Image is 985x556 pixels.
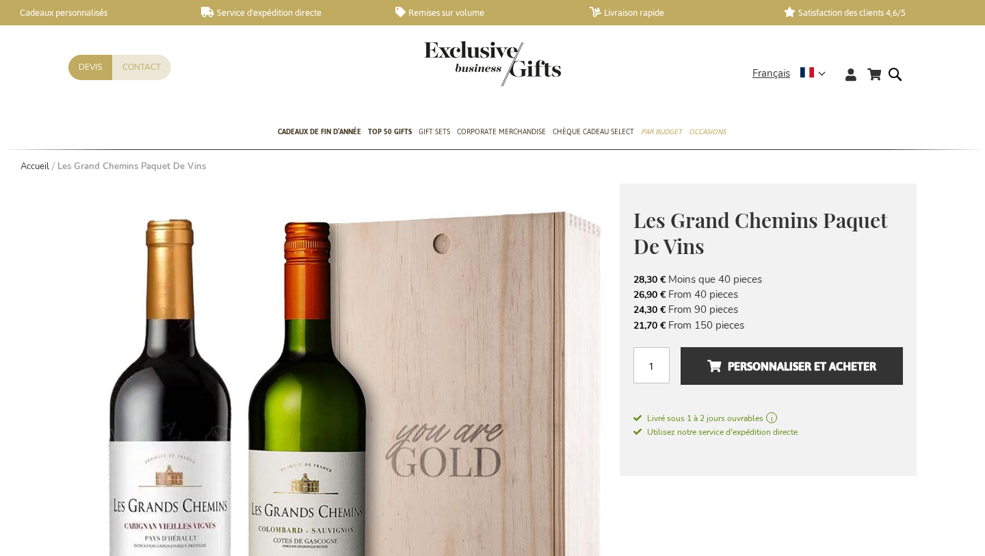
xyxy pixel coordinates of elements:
input: Qté [633,347,670,383]
a: Devis [68,55,112,80]
span: Utilisez notre service d'expédition directe [633,427,798,438]
span: Chèque Cadeau Select [553,125,634,139]
span: 28,30 € [633,273,666,286]
a: Contact [112,55,171,80]
a: Cadeaux personnalisés [7,7,179,18]
button: Personnaliser et acheter [681,347,903,385]
span: 24,30 € [633,303,666,316]
span: TOP 50 Gifts [368,125,412,139]
div: Français [752,66,835,81]
img: Exclusive Business gifts logo [424,41,561,86]
a: Remises sur volume [395,7,568,18]
span: Occasions [689,125,726,139]
span: Gift Sets [419,125,450,139]
strong: Les Grand Chemins Paquet De Vins [57,160,206,173]
span: Corporate Merchandise [457,125,546,139]
a: Accueil [21,160,49,173]
span: 21,70 € [633,319,666,332]
span: Les Grand Chemins Paquet De Vins [633,206,888,260]
a: store logo [424,41,492,86]
span: Cadeaux de fin d’année [278,125,361,139]
a: Satisfaction des clients 4,6/5 [784,7,956,18]
li: From 40 pieces [633,287,903,302]
span: Par budget [641,125,682,139]
a: Utilisez notre service d'expédition directe [633,425,798,438]
a: Livré sous 1 à 2 jours ouvrables [633,412,903,425]
li: Moins que 40 pieces [633,272,903,287]
li: From 150 pieces [633,318,903,333]
span: Personnaliser et acheter [707,355,876,377]
span: 26,90 € [633,288,666,301]
span: Français [752,66,790,81]
li: From 90 pieces [633,302,903,317]
a: Livraison rapide [590,7,762,18]
a: Service d'expédition directe [201,7,373,18]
